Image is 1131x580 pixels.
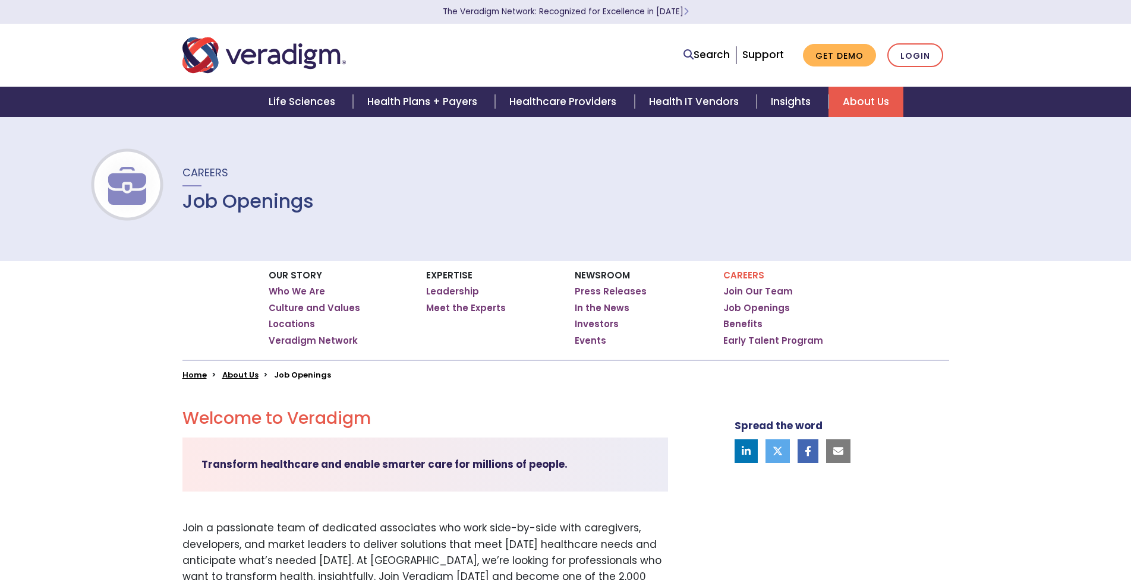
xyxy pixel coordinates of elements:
a: Benefits [723,318,763,330]
span: Careers [182,165,228,180]
a: Leadership [426,286,479,297]
a: Early Talent Program [723,335,823,347]
a: Support [742,47,784,62]
img: Veradigm logo [182,36,346,75]
a: Meet the Experts [426,302,506,314]
h2: Welcome to Veradigm [182,408,668,429]
a: Healthcare Providers [495,87,634,117]
a: Health Plans + Payers [353,87,495,117]
a: Who We Are [269,286,325,297]
a: Culture and Values [269,302,360,314]
a: Investors [575,318,619,330]
a: In the News [575,302,629,314]
a: Locations [269,318,315,330]
strong: Spread the word [735,419,823,433]
a: Search [683,47,730,63]
strong: Transform healthcare and enable smarter care for millions of people. [201,457,568,471]
a: Life Sciences [254,87,353,117]
a: Home [182,369,207,381]
a: Press Releases [575,286,647,297]
a: Events [575,335,606,347]
a: Veradigm Network [269,335,358,347]
h1: Job Openings [182,190,314,213]
a: The Veradigm Network: Recognized for Excellence in [DATE]Learn More [443,6,689,17]
a: Get Demo [803,44,876,67]
a: Join Our Team [723,286,793,297]
span: Learn More [683,6,689,17]
a: About Us [828,87,903,117]
a: Login [887,43,943,68]
a: Insights [757,87,828,117]
a: About Us [222,369,259,381]
a: Health IT Vendors [635,87,757,117]
a: Job Openings [723,302,790,314]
